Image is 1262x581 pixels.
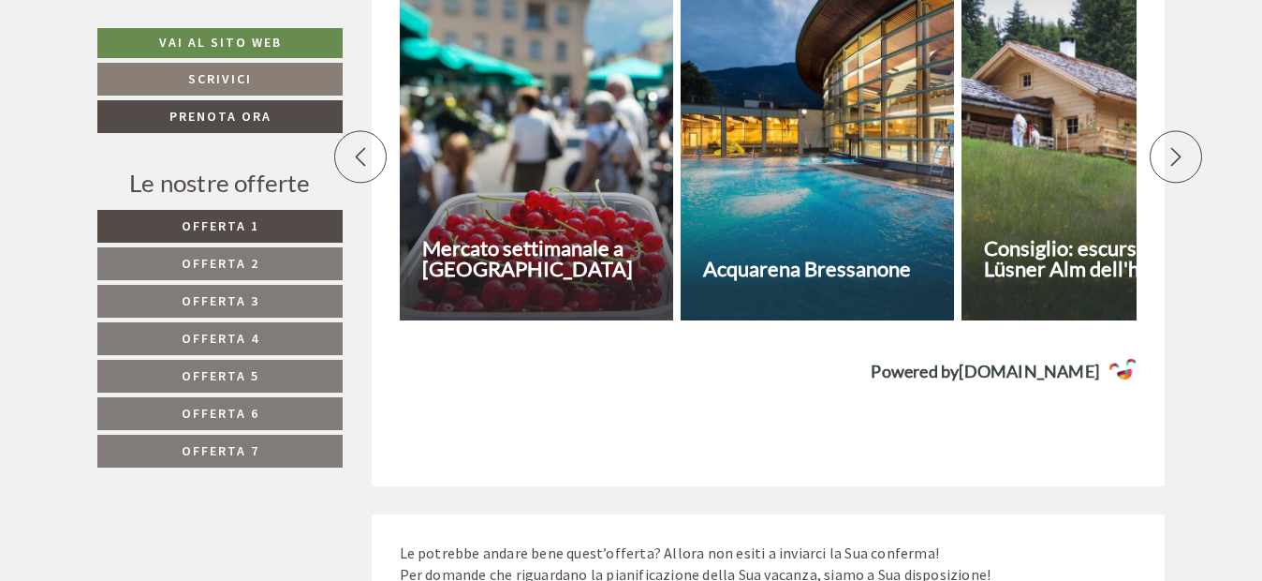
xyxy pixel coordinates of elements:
div: Le nostre offerte [97,166,343,201]
a: Prenota ora [97,100,343,133]
span: Offerta 4 [182,330,259,347]
div: Buon giorno, come possiamo aiutarla? [15,52,292,109]
span: Offerta 1 [182,217,259,234]
h3: Acquarena Bressanone [703,259,948,279]
a: Scrivici [97,63,343,96]
strong: [DOMAIN_NAME] [959,361,1099,381]
span: Offerta 5 [182,367,259,384]
a: Vai al sito web [97,28,343,58]
small: 20:28 [29,92,283,105]
span: Offerta 3 [182,292,259,309]
div: [DATE] [334,15,403,47]
span: Offerta 2 [182,255,259,272]
span: Offerta 6 [182,405,259,422]
h3: Consiglio: escursione alla Lüsner Alm dell'hotel [984,238,1229,279]
button: Invia [643,494,738,527]
a: Powered by[DOMAIN_NAME] [400,358,1137,385]
h3: Mercato settimanale a [GEOGRAPHIC_DATA] [422,238,668,279]
div: [GEOGRAPHIC_DATA] [29,55,283,70]
span: Offerta 7 [182,442,259,459]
